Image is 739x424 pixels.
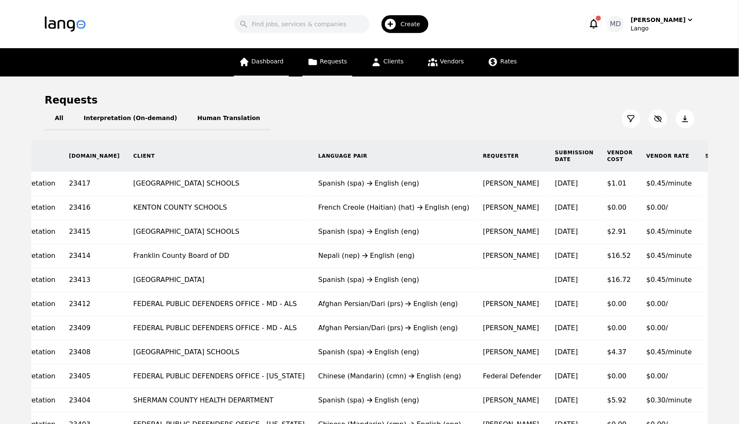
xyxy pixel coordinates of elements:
[126,292,311,316] td: FEDERAL PUBLIC DEFENDERS OFFICE - MD - ALS
[476,388,548,413] td: [PERSON_NAME]
[646,252,692,260] span: $0.45/minute
[548,141,600,172] th: Submission Date
[601,141,640,172] th: Vendor Cost
[476,141,548,172] th: Requester
[234,15,370,33] input: Find jobs, services & companies
[62,220,126,244] td: 23415
[646,227,692,235] span: $0.45/minute
[62,172,126,196] td: 23417
[476,196,548,220] td: [PERSON_NAME]
[555,252,578,260] time: [DATE]
[62,340,126,364] td: 23408
[126,172,311,196] td: [GEOGRAPHIC_DATA] SCHOOLS
[555,203,578,211] time: [DATE]
[476,244,548,268] td: [PERSON_NAME]
[631,16,686,24] div: [PERSON_NAME]
[555,276,578,284] time: [DATE]
[319,323,470,333] div: Afghan Persian/Dari (prs) English (eng)
[601,196,640,220] td: $0.00
[319,347,470,357] div: Spanish (spa) English (eng)
[555,227,578,235] time: [DATE]
[62,316,126,340] td: 23409
[319,371,470,381] div: Chinese (Mandarin) (cmn) English (eng)
[607,16,694,33] button: MD[PERSON_NAME]Lango
[62,364,126,388] td: 23405
[646,203,668,211] span: $0.00/
[646,324,668,332] span: $0.00/
[601,244,640,268] td: $16.52
[631,24,694,33] div: Lango
[62,268,126,292] td: 23413
[370,12,434,36] button: Create
[366,48,409,77] a: Clients
[45,16,85,32] img: Logo
[319,275,470,285] div: Spanish (spa) English (eng)
[610,19,621,29] span: MD
[555,179,578,187] time: [DATE]
[646,300,668,308] span: $0.00/
[555,300,578,308] time: [DATE]
[126,316,311,340] td: FEDERAL PUBLIC DEFENDERS OFFICE - MD - ALS
[640,141,699,172] th: Vendor Rate
[312,141,476,172] th: Language Pair
[384,58,404,65] span: Clients
[126,340,311,364] td: [GEOGRAPHIC_DATA] SCHOOLS
[622,109,640,128] button: Filter
[476,340,548,364] td: [PERSON_NAME]
[234,48,289,77] a: Dashboard
[601,388,640,413] td: $5.92
[476,172,548,196] td: [PERSON_NAME]
[401,20,426,28] span: Create
[62,244,126,268] td: 23414
[555,396,578,404] time: [DATE]
[646,276,692,284] span: $0.45/minute
[62,141,126,172] th: [DOMAIN_NAME]
[126,141,311,172] th: Client
[320,58,347,65] span: Requests
[126,388,311,413] td: SHERMAN COUNTY HEALTH DEPARTMENT
[252,58,284,65] span: Dashboard
[601,220,640,244] td: $2.91
[646,372,668,380] span: $0.00/
[45,93,98,107] h1: Requests
[302,48,352,77] a: Requests
[126,268,311,292] td: [GEOGRAPHIC_DATA]
[62,196,126,220] td: 23416
[187,107,271,131] button: Human Translation
[62,388,126,413] td: 23404
[45,107,74,131] button: All
[476,220,548,244] td: [PERSON_NAME]
[476,292,548,316] td: [PERSON_NAME]
[126,196,311,220] td: KENTON COUNTY SCHOOLS
[646,348,692,356] span: $0.45/minute
[319,178,470,189] div: Spanish (spa) English (eng)
[500,58,517,65] span: Rates
[649,109,668,128] button: Customize Column View
[601,172,640,196] td: $1.01
[646,179,692,187] span: $0.45/minute
[601,340,640,364] td: $4.37
[126,364,311,388] td: FEDERAL PUBLIC DEFENDERS OFFICE - [US_STATE]
[476,364,548,388] td: Federal Defender
[676,109,695,128] button: Export Jobs
[74,107,187,131] button: Interpretation (On-demand)
[601,364,640,388] td: $0.00
[601,292,640,316] td: $0.00
[555,372,578,380] time: [DATE]
[476,316,548,340] td: [PERSON_NAME]
[440,58,464,65] span: Vendors
[62,292,126,316] td: 23412
[319,202,470,213] div: French Creole (Haitian) (hat) English (eng)
[319,299,470,309] div: Afghan Persian/Dari (prs) English (eng)
[646,396,692,404] span: $0.30/minute
[126,244,311,268] td: Franklin County Board of DD
[483,48,522,77] a: Rates
[601,316,640,340] td: $0.00
[319,227,470,237] div: Spanish (spa) English (eng)
[423,48,469,77] a: Vendors
[319,395,470,405] div: Spanish (spa) English (eng)
[601,268,640,292] td: $16.72
[126,220,311,244] td: [GEOGRAPHIC_DATA] SCHOOLS
[319,251,470,261] div: Nepali (nep) English (eng)
[555,324,578,332] time: [DATE]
